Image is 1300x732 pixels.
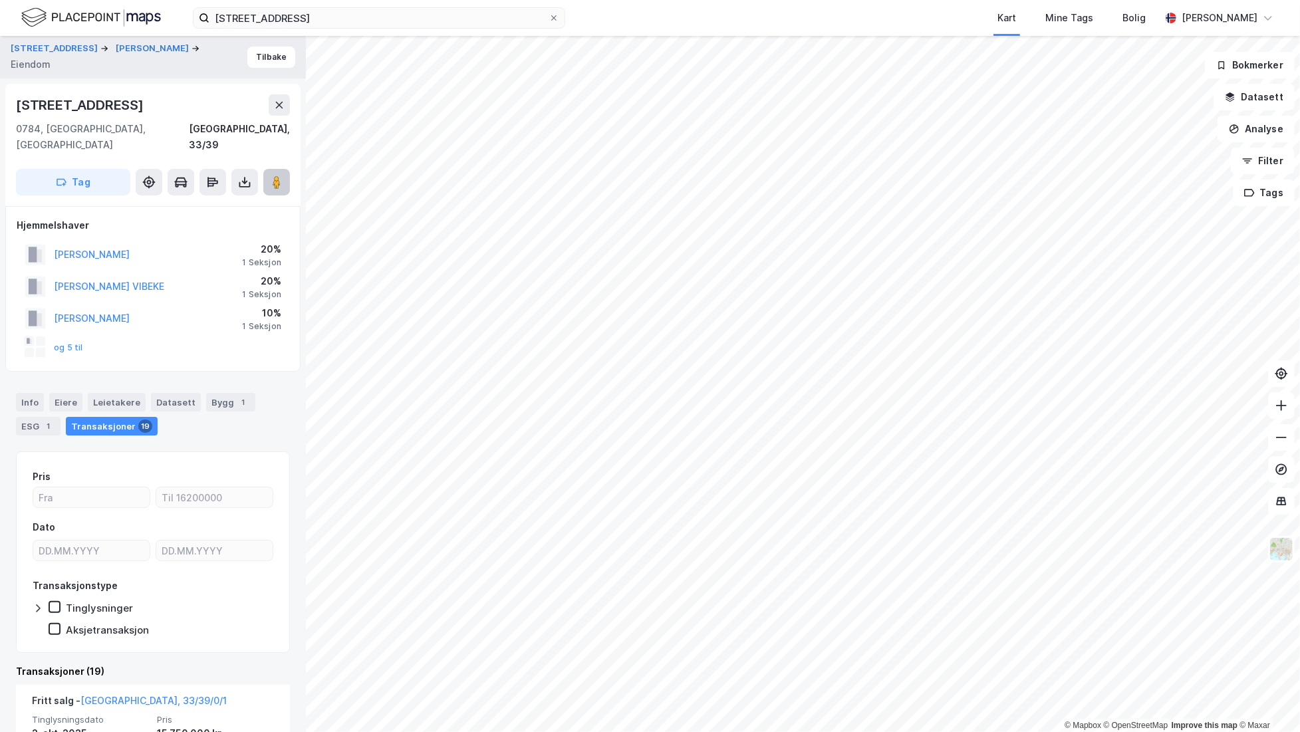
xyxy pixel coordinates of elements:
input: DD.MM.YYYY [156,541,273,560]
a: [GEOGRAPHIC_DATA], 33/39/0/1 [80,695,227,706]
button: Tag [16,169,130,195]
div: 1 Seksjon [242,257,281,268]
button: Analyse [1218,116,1295,142]
div: Bygg [206,393,255,412]
input: Fra [33,487,150,507]
div: Mine Tags [1045,10,1093,26]
div: Leietakere [88,393,146,412]
div: 20% [242,241,281,257]
button: Bokmerker [1205,52,1295,78]
div: Eiere [49,393,82,412]
button: Datasett [1214,84,1295,110]
div: 1 Seksjon [242,289,281,300]
div: Transaksjonstype [33,578,118,594]
div: [PERSON_NAME] [1182,10,1257,26]
div: Pris [33,469,51,485]
div: 1 Seksjon [242,321,281,332]
div: Datasett [151,393,201,412]
img: logo.f888ab2527a4732fd821a326f86c7f29.svg [21,6,161,29]
iframe: Chat Widget [1234,668,1300,732]
div: [STREET_ADDRESS] [16,94,146,116]
div: Dato [33,519,55,535]
button: Tags [1233,180,1295,206]
div: Bolig [1122,10,1146,26]
div: 19 [138,420,152,433]
div: 0784, [GEOGRAPHIC_DATA], [GEOGRAPHIC_DATA] [16,121,189,153]
div: 1 [42,420,55,433]
input: Søk på adresse, matrikkel, gårdeiere, leietakere eller personer [209,8,549,28]
button: Tilbake [247,47,295,68]
div: 10% [242,305,281,321]
div: Hjemmelshaver [17,217,289,233]
span: Pris [157,714,274,725]
div: Aksjetransaksjon [66,624,149,636]
div: Kart [997,10,1016,26]
span: Tinglysningsdato [32,714,149,725]
a: Improve this map [1172,721,1237,730]
input: Til 16200000 [156,487,273,507]
div: Eiendom [11,57,51,72]
button: [PERSON_NAME] [116,42,192,55]
div: 20% [242,273,281,289]
a: Mapbox [1065,721,1101,730]
div: Fritt salg - [32,693,227,714]
div: Transaksjoner (19) [16,664,290,679]
div: Info [16,393,44,412]
div: Transaksjoner [66,417,158,435]
img: Z [1269,537,1294,562]
div: 1 [237,396,250,409]
button: Filter [1231,148,1295,174]
div: Tinglysninger [66,602,133,614]
input: DD.MM.YYYY [33,541,150,560]
button: [STREET_ADDRESS] [11,42,100,55]
div: [GEOGRAPHIC_DATA], 33/39 [189,121,290,153]
div: ESG [16,417,61,435]
a: OpenStreetMap [1104,721,1168,730]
